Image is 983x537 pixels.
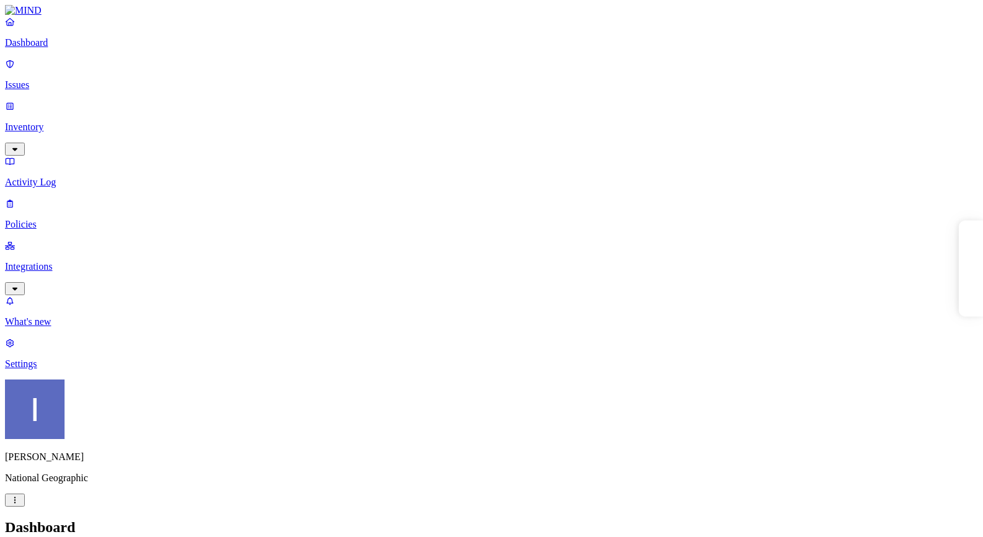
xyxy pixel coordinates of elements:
p: Issues [5,79,978,91]
a: Inventory [5,100,978,154]
p: [PERSON_NAME] [5,451,978,463]
p: Settings [5,358,978,370]
a: Dashboard [5,16,978,48]
a: Policies [5,198,978,230]
a: Settings [5,337,978,370]
p: Inventory [5,122,978,133]
p: Policies [5,219,978,230]
img: MIND [5,5,42,16]
a: Activity Log [5,156,978,188]
a: MIND [5,5,978,16]
img: Itai Schwartz [5,379,65,439]
p: National Geographic [5,473,978,484]
a: Issues [5,58,978,91]
p: Dashboard [5,37,978,48]
p: What's new [5,316,978,327]
a: Integrations [5,240,978,293]
a: What's new [5,295,978,327]
p: Integrations [5,261,978,272]
h2: Dashboard [5,519,978,536]
p: Activity Log [5,177,978,188]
